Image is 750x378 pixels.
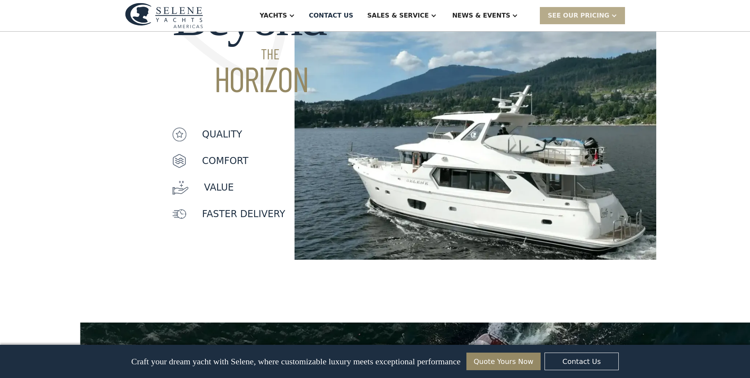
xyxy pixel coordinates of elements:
span: THE [172,47,324,61]
div: Sales & Service [367,11,429,20]
img: icon [172,127,186,141]
div: SEE Our Pricing [548,11,609,20]
img: icon [172,207,186,221]
div: Contact US [309,11,354,20]
a: Contact Us [545,353,619,370]
a: Quote Yours Now [466,353,541,370]
img: icon [172,154,186,168]
img: icon [172,180,188,194]
p: faster delivery [202,207,285,221]
div: SEE Our Pricing [540,7,625,24]
img: logo [125,3,203,28]
div: Yachts [260,11,287,20]
p: Craft your dream yacht with Selene, where customizable luxury meets exceptional performance [131,357,461,367]
div: News & EVENTS [452,11,511,20]
span: HORIZON [172,61,324,96]
p: value [204,180,234,194]
p: quality [202,127,242,141]
p: Comfort [202,154,248,168]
